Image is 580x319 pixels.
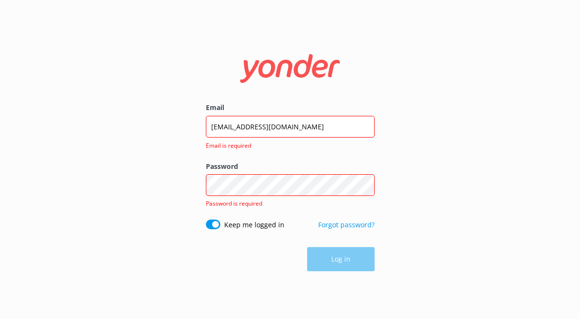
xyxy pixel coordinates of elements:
[318,220,375,229] a: Forgot password?
[206,116,375,138] input: user@emailaddress.com
[206,161,375,172] label: Password
[206,141,369,150] span: Email is required
[224,220,284,230] label: Keep me logged in
[206,199,262,208] span: Password is required
[206,102,375,113] label: Email
[355,176,375,195] button: Show password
